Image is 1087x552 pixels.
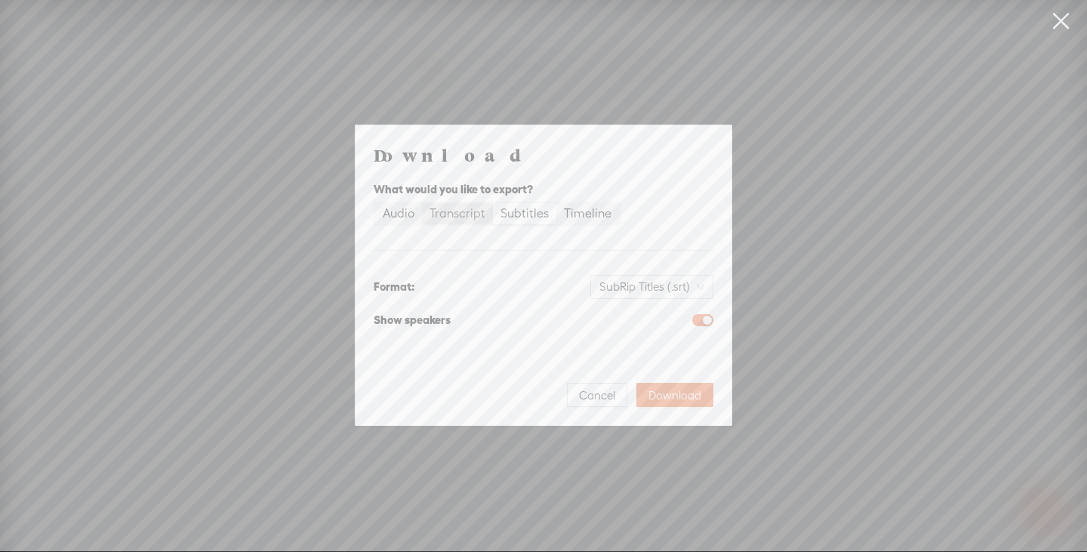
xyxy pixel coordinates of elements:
[564,203,611,224] div: Timeline
[374,180,713,199] div: What would you like to export?
[500,203,549,224] div: Subtitles
[579,388,615,403] span: Cancel
[567,383,627,407] button: Cancel
[383,203,414,224] div: Audio
[599,276,704,298] span: SubRip Titles (.srt)
[430,203,485,224] div: Transcript
[374,311,451,329] div: Show speakers
[374,278,414,296] div: Format:
[374,143,713,166] h4: Download
[636,383,713,407] button: Download
[648,388,701,403] span: Download
[374,202,620,226] div: segmented control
